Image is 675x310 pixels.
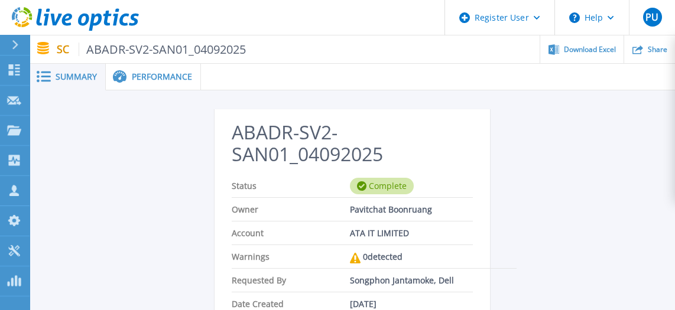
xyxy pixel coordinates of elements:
div: 0 detected [350,245,403,269]
span: Summary [56,73,97,81]
span: Share [648,46,667,53]
span: ABADR-SV2-SAN01_04092025 [79,43,246,56]
span: ATA IT LIMITED [350,221,409,244]
span: Performance [132,73,192,81]
p: SC [57,43,246,56]
span: PU [645,12,658,22]
div: Complete [350,178,414,194]
span: Warnings [232,245,350,268]
span: Pavitchat Boonruang [350,198,432,221]
span: Download Excel [564,46,616,53]
h2: ABADR-SV2-SAN01_04092025 [232,122,473,165]
span: Songphon Jantamoke, Dell [350,269,454,292]
span: Status [232,174,350,197]
span: Owner [232,198,350,221]
span: Requested By [232,269,350,292]
span: Account [232,221,350,244]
